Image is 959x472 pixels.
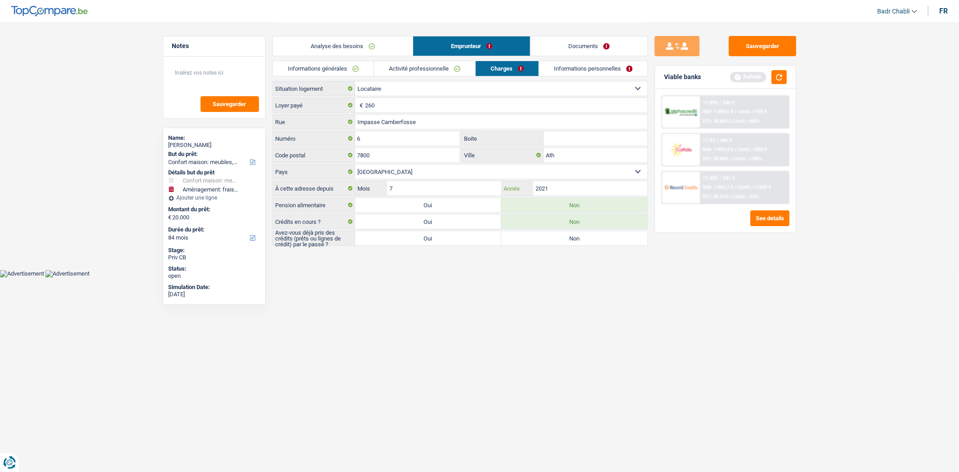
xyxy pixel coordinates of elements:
[703,100,735,106] div: 11.99% | 346 €
[703,184,733,190] span: NAI: 1 666,7 €
[730,194,732,200] span: /
[501,181,533,196] label: Année
[374,61,475,76] a: Activité professionnelle
[273,181,355,196] label: À cette adresse depuis
[730,72,766,82] div: Refresh
[169,272,260,280] div: open
[11,6,88,17] img: TopCompare Logo
[733,118,759,124] span: Limit: <60%
[273,165,355,179] label: Pays
[703,109,733,115] span: NAI: 1 493,6 €
[539,61,647,76] a: Informations personnelles
[273,115,355,129] label: Rue
[169,195,260,201] div: Ajouter une ligne
[387,181,501,196] input: MM
[169,206,258,213] label: Montant du prêt:
[939,7,948,15] div: fr
[665,141,698,158] img: Cofidis
[201,96,259,112] button: Sauvegarder
[355,214,501,229] label: Oui
[870,4,917,19] a: Badr Chabli
[462,148,544,162] label: Ville
[735,147,736,152] span: /
[501,214,647,229] label: Non
[703,138,732,143] div: 11.9% | 346 €
[733,194,759,200] span: Limit: <65%
[703,147,733,152] span: NAI: 1 494,4 €
[169,254,260,261] div: Priv CB
[169,214,172,221] span: €
[665,107,698,117] img: AlphaCredit
[877,8,910,15] span: Badr Chabli
[501,198,647,212] label: Non
[355,98,365,112] span: €
[169,291,260,298] div: [DATE]
[273,81,355,96] label: Situation logement
[501,231,647,245] label: Non
[273,36,413,56] a: Analyse des besoins
[729,36,796,56] button: Sauvegarder
[273,61,374,76] a: Informations générales
[169,284,260,291] div: Simulation Date:
[169,151,258,158] label: But du prêt:
[169,265,260,272] div: Status:
[169,134,260,142] div: Name:
[738,184,771,190] span: Limit: >1.033 €
[273,214,355,229] label: Crédits en cours ?
[703,156,729,162] span: DTI: 28.84%
[45,270,89,277] img: Advertisement
[735,184,736,190] span: /
[738,109,767,115] span: Limit: >750 €
[273,148,355,162] label: Code postal
[531,36,647,56] a: Documents
[664,73,701,81] div: Viable banks
[738,147,767,152] span: Limit: >800 €
[750,210,790,226] button: See details
[533,181,647,196] input: AAAA
[169,142,260,149] div: [PERSON_NAME]
[355,181,387,196] label: Mois
[213,101,246,107] span: Sauvegarder
[169,247,260,254] div: Stage:
[733,156,762,162] span: Limit: <100%
[273,131,355,146] label: Numéro
[273,231,355,245] label: Avez-vous déjà pris des crédits (prêts ou lignes de crédit) par le passé ?
[273,98,355,112] label: Loyer payé
[665,179,698,196] img: Record Credits
[462,131,544,146] label: Boite
[476,61,539,76] a: Charges
[413,36,530,56] a: Emprunteur
[172,42,256,50] h5: Notes
[703,118,729,124] span: DTI: 28.88%
[273,198,355,212] label: Pension alimentaire
[169,226,258,233] label: Durée du prêt:
[169,169,260,176] div: Détails but du prêt
[355,231,501,245] label: Oui
[730,118,732,124] span: /
[703,175,735,181] div: 11.45% | 341 €
[355,198,501,212] label: Oui
[735,109,736,115] span: /
[703,194,729,200] span: DTI: 26.51%
[730,156,732,162] span: /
